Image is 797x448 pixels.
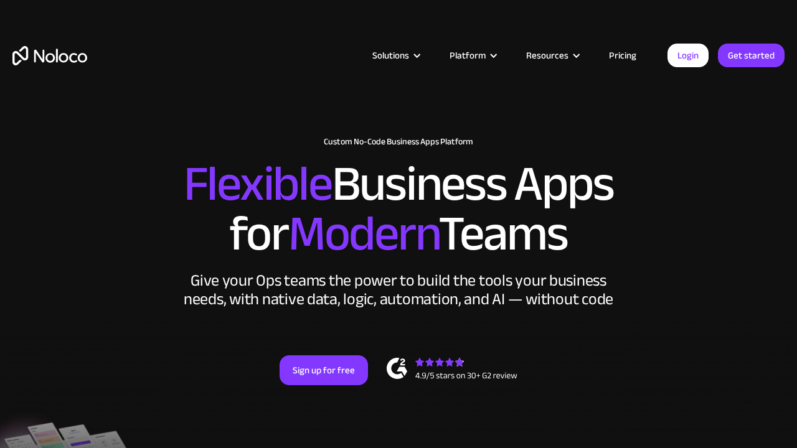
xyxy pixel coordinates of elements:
[12,137,785,147] h1: Custom No-Code Business Apps Platform
[280,355,368,385] a: Sign up for free
[718,44,785,67] a: Get started
[593,47,652,63] a: Pricing
[511,47,593,63] div: Resources
[526,47,568,63] div: Resources
[12,159,785,259] h2: Business Apps for Teams
[357,47,434,63] div: Solutions
[434,47,511,63] div: Platform
[450,47,486,63] div: Platform
[184,138,332,230] span: Flexible
[12,46,87,65] a: home
[181,271,616,309] div: Give your Ops teams the power to build the tools your business needs, with native data, logic, au...
[667,44,709,67] a: Login
[372,47,409,63] div: Solutions
[288,187,438,280] span: Modern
